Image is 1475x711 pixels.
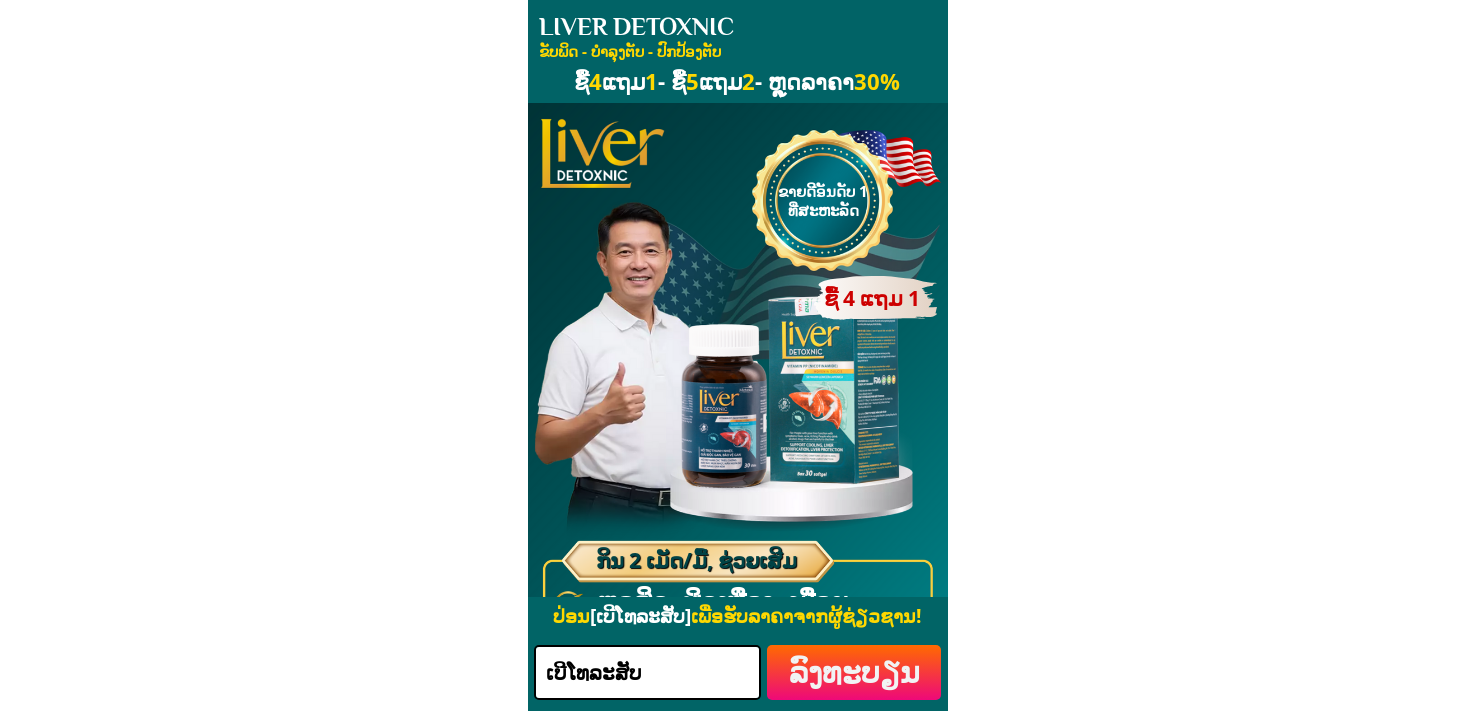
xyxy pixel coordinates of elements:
span: 1 [645,66,658,96]
h3: ຂັບພິດ - ບຳລຸງຕັບ - ປົກປ້ອງຕັບ [539,43,792,60]
h3: ກິນ 2 ເມັດ/ມື້, ຊ່ວຍເສີມ [586,543,806,577]
h3: ປ່ອນ ເພື່ອຮັບລາຄາຈາກຜູ້ຊ່ຽວຊານ! [532,605,943,626]
input: ເບີໂທລະສັບ [541,647,754,698]
span: 5 [686,66,699,96]
span: 2 [742,66,755,96]
h3: ຊື້ 4 ແຖມ 1 [801,282,943,316]
h3: ຂາຍດີອັນດັບ 1 ທີ່ສະຫະລັດ [729,182,917,221]
span: [ເບີໂທລະສັບ] [590,602,691,629]
h3: ຫຼຸດສິວ, ຜິວເຫຼືອງ, ເມື່ອຍລ້າ [597,581,872,661]
p: ລົງທະບຽນ [767,645,941,700]
h3: LIVER DETOXNIC [539,7,814,47]
span: 30% [854,66,900,96]
h3: ຊື້ ແຖມ - ຊື້ ແຖມ - ຫຼຸດລາຄາ [514,64,959,99]
span: 4 [589,66,602,96]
